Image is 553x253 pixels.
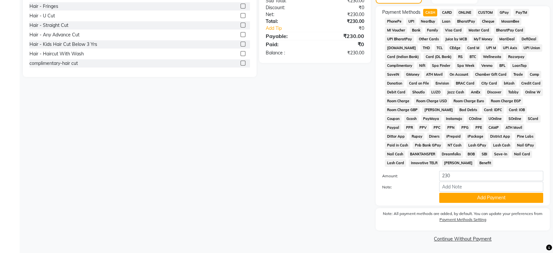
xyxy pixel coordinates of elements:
[465,133,485,140] span: iPackage
[261,11,315,18] div: Net:
[485,88,503,96] span: Discover
[497,9,511,16] span: GPay
[522,44,542,52] span: UPI Union
[422,106,455,114] span: [PERSON_NAME]
[442,159,475,167] span: [PERSON_NAME]
[385,62,414,69] span: Complimentary
[315,32,369,40] div: ₹230.00
[510,62,529,69] span: LoanTap
[488,133,512,140] span: District App
[506,88,521,96] span: Tabby
[476,9,495,16] span: CUSTOM
[456,53,465,61] span: RS
[404,115,419,123] span: Gcash
[506,115,523,123] span: SOnline
[519,80,543,87] span: Credit Card
[497,35,517,43] span: MariDeal
[423,9,437,16] span: CASH
[512,150,532,158] span: Nail Card
[434,80,451,87] span: Envision
[29,41,97,48] div: Hair - Kids Hair Cut Below 3 Yrs
[424,71,445,78] span: ATH Movil
[511,71,525,78] span: Trade
[377,184,434,190] label: Note:
[448,44,463,52] span: CEdge
[515,142,536,149] span: Nail GPay
[448,71,471,78] span: On Account
[439,193,543,203] button: Add Payment
[489,97,523,105] span: Room Charge EGP
[410,27,422,34] span: Bank
[315,40,369,48] div: ₹0
[444,133,463,140] span: iPrepaid
[29,31,80,38] div: Hair - Any Advance Cut
[385,106,419,114] span: Room Charge GBP
[382,9,420,16] span: Payment Methods
[385,35,414,43] span: UPI BharatPay
[385,18,403,25] span: PhonePe
[315,18,369,25] div: ₹230.00
[466,27,491,34] span: Master Card
[427,133,442,140] span: Diners
[385,115,401,123] span: Coupon
[484,44,498,52] span: UPI M
[29,3,58,10] div: Hair - Fringes
[385,159,406,167] span: Lash Card
[409,159,439,167] span: Innovative TELR
[527,71,541,78] span: Comp
[29,12,55,19] div: Hair - U Cut
[432,124,443,131] span: PPC
[515,133,535,140] span: Pine Labs
[486,115,504,123] span: UOnline
[482,106,504,114] span: Card: IDFC
[385,150,405,158] span: Nail Cash
[440,150,463,158] span: Dreamfolks
[492,150,509,158] span: Save-In
[445,124,456,131] span: PPN
[479,62,494,69] span: Venmo
[315,4,369,11] div: ₹0
[385,71,401,78] span: SaveIN
[526,115,541,123] span: SCard
[459,124,471,131] span: PPG
[469,88,482,96] span: AmEx
[446,142,464,149] span: NT Cash
[473,71,508,78] span: Chamber Gift Card
[473,124,484,131] span: PPE
[467,115,484,123] span: COnline
[440,18,453,25] span: Loan
[385,27,407,34] span: MI Voucher
[443,35,469,43] span: Juice by MCB
[261,4,315,11] div: Discount:
[261,25,324,32] a: Add Tip
[466,150,477,158] span: BOB
[439,182,543,192] input: Add Note
[452,97,486,105] span: Room Charge Euro
[404,71,421,78] span: GMoney
[444,115,464,123] span: Instamojo
[419,18,437,25] span: NearBuy
[377,173,434,179] label: Amount:
[435,44,445,52] span: TCL
[324,25,369,32] div: ₹0
[417,35,441,43] span: Other Cards
[455,62,477,69] span: Spa Week
[404,124,415,131] span: PPR
[315,49,369,56] div: ₹230.00
[261,32,315,40] div: Payable:
[261,40,315,48] div: Paid:
[385,133,407,140] span: Dittor App
[385,97,411,105] span: Room Charge
[407,80,431,87] span: Card on File
[382,211,543,225] label: Note: All payment methods are added, by default. You can update your preferences from
[385,80,404,87] span: Donation
[501,44,519,52] span: UPI Axis
[315,11,369,18] div: ₹230.00
[506,53,526,61] span: Razorpay
[519,35,538,43] span: DefiDeal
[494,27,525,34] span: BharatPay Card
[507,106,527,114] span: Card: IOB
[421,115,441,123] span: PayMaya
[477,159,493,167] span: Benefit
[468,53,478,61] span: BTC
